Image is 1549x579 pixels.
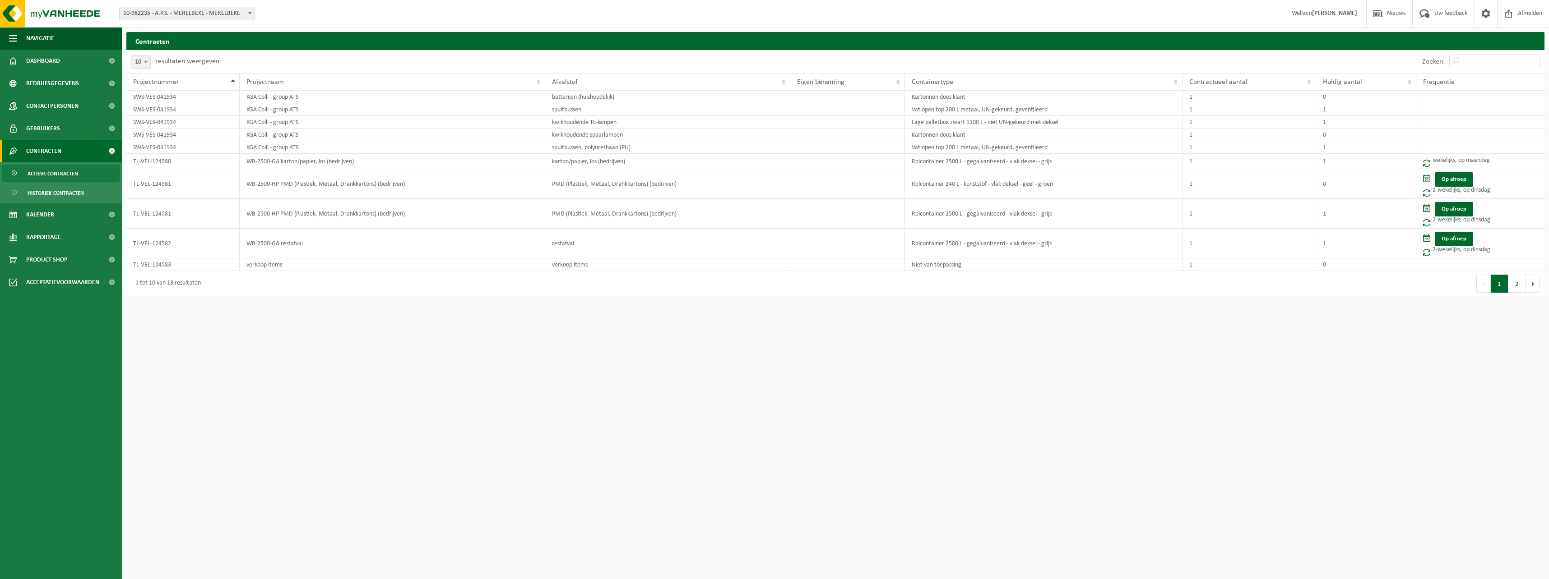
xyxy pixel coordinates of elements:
td: KGA Colli - group ATS [240,103,545,116]
label: resultaten weergeven [155,58,219,65]
td: 1 [1183,199,1316,229]
span: Actieve contracten [28,165,78,182]
button: 1 [1491,275,1508,293]
div: 1 tot 10 van 13 resultaten [131,276,201,292]
td: 1 [1316,229,1416,258]
span: Eigen benaming [797,78,844,86]
td: Rolcontainer 2500 L - gegalvaniseerd - vlak deksel - grijs [905,154,1183,169]
td: SWS-VES-041934 [126,129,240,141]
td: WB-2500-HP PMD (Plastiek, Metaal, Drankkartons) (bedrijven) [240,199,545,229]
span: Contractueel aantal [1189,78,1248,86]
span: Frequentie [1423,78,1455,86]
td: kwikhoudende spaarlampen [545,129,790,141]
td: 0 [1316,258,1416,271]
td: WB-2500-HP PMD (Plastiek, Metaal, Drankkartons) (bedrijven) [240,169,545,199]
td: PMD (Plastiek, Metaal, Drankkartons) (bedrijven) [545,169,790,199]
td: 1 [1183,129,1316,141]
td: 1 [1183,258,1316,271]
span: Kalender [26,203,54,226]
td: WB-2500-GA karton/papier, los (bedrijven) [240,154,545,169]
span: Navigatie [26,27,54,50]
td: TL-VEL-124583 [126,258,240,271]
td: TL-VEL-124581 [126,169,240,199]
a: Op afroep [1435,202,1473,216]
td: 1 [1316,116,1416,129]
h2: Contracten [126,32,1544,50]
td: KGA Colli - group ATS [240,129,545,141]
td: 1 [1183,169,1316,199]
span: Acceptatievoorwaarden [26,271,99,294]
a: Actieve contracten [2,165,120,182]
td: 1 [1183,141,1316,154]
span: 10 [131,55,151,69]
td: 1 [1316,103,1416,116]
td: 1 [1183,91,1316,103]
td: wekelijks, op maandag [1416,154,1544,169]
span: Contactpersonen [26,95,79,117]
strong: [PERSON_NAME] [1312,10,1357,17]
span: Gebruikers [26,117,60,140]
span: 10-982235 - A.P.S. - MERELBEKE - MERELBEKE [120,7,255,20]
td: SWS-VES-041934 [126,91,240,103]
td: WB-2500-GA restafval [240,229,545,258]
td: TL-VEL-124580 [126,154,240,169]
td: TL-VEL-124582 [126,229,240,258]
span: Projectnaam [246,78,284,86]
button: Previous [1476,275,1491,293]
td: Rolcontainer 2500 L - gegalvaniseerd - vlak deksel - grijs [905,229,1183,258]
button: 2 [1508,275,1526,293]
td: Kartonnen doos klant [905,91,1183,103]
span: Afvalstof [552,78,578,86]
a: Historiek contracten [2,184,120,201]
span: Product Shop [26,248,67,271]
span: Huidig aantal [1323,78,1362,86]
td: PMD (Plastiek, Metaal, Drankkartons) (bedrijven) [545,199,790,229]
button: Next [1526,275,1540,293]
td: TL-VEL-124581 [126,199,240,229]
td: Rolcontainer 2500 L - gegalvaniseerd - vlak deksel - grijs [905,199,1183,229]
td: 0 [1316,91,1416,103]
td: 1 [1183,229,1316,258]
label: Zoeken: [1422,58,1445,65]
td: spuitbussen, polyurethaan (PU) [545,141,790,154]
span: Rapportage [26,226,61,248]
a: Op afroep [1435,232,1473,246]
td: SWS-VES-041934 [126,103,240,116]
span: Contracten [26,140,61,162]
td: Lage palletbox zwart 1100 L - niet UN-gekeurd met deksel [905,116,1183,129]
td: 1 [1183,103,1316,116]
td: 1 [1183,116,1316,129]
a: Op afroep [1435,172,1473,187]
td: 2-wekelijks, op dinsdag [1416,169,1544,199]
td: KGA Colli - group ATS [240,116,545,129]
td: kwikhoudende TL-lampen [545,116,790,129]
td: Vat open top 200 L metaal, UN-gekeurd, geventileerd [905,141,1183,154]
td: Kartonnen doos klant [905,129,1183,141]
td: 1 [1316,199,1416,229]
td: restafval [545,229,790,258]
td: 0 [1316,169,1416,199]
td: SWS-VES-041934 [126,116,240,129]
td: KGA Colli - group ATS [240,141,545,154]
td: batterijen (huishoudelijk) [545,91,790,103]
td: Niet van toepassing [905,258,1183,271]
td: 2-wekelijks, op dinsdag [1416,229,1544,258]
span: 10 [131,56,150,69]
td: Vat open top 200 L metaal, UN-gekeurd, geventileerd [905,103,1183,116]
td: 1 [1183,154,1316,169]
span: Historiek contracten [28,184,84,202]
span: 10-982235 - A.P.S. - MERELBEKE - MERELBEKE [119,7,255,20]
span: Containertype [912,78,953,86]
td: 0 [1316,129,1416,141]
td: SWS-VES-041934 [126,141,240,154]
td: 1 [1316,141,1416,154]
td: spuitbussen [545,103,790,116]
td: verkoop items [240,258,545,271]
td: KGA Colli - group ATS [240,91,545,103]
span: Projectnummer [133,78,179,86]
td: Rolcontainer 240 L - kunststof - vlak deksel - geel - groen [905,169,1183,199]
td: 2-wekelijks, op dinsdag [1416,199,1544,229]
span: Bedrijfsgegevens [26,72,79,95]
td: karton/papier, los (bedrijven) [545,154,790,169]
td: 1 [1316,154,1416,169]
